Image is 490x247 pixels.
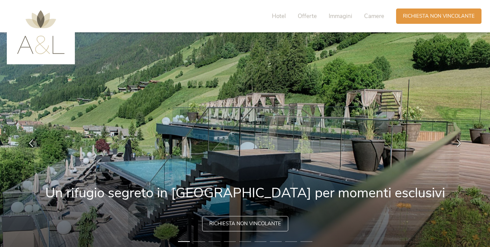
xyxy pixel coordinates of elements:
[272,12,286,20] span: Hotel
[17,10,65,54] img: AMONTI & LUNARIS Wellnessresort
[209,220,281,227] span: Richiesta non vincolante
[403,13,475,20] span: Richiesta non vincolante
[329,12,352,20] span: Immagini
[364,12,384,20] span: Camere
[298,12,317,20] span: Offerte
